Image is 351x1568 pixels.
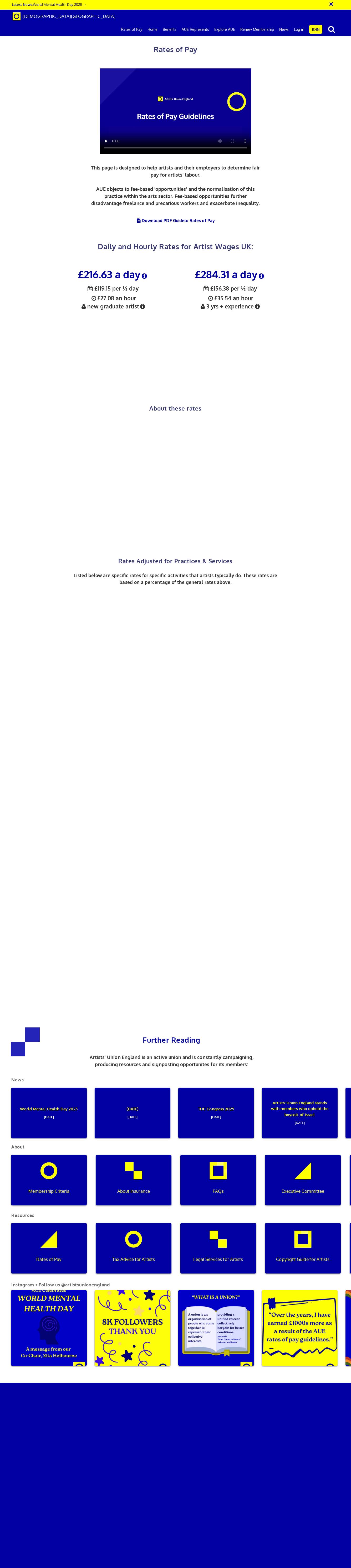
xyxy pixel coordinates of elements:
span: [DATE] [102,1112,163,1120]
a: AUE Represents [179,23,212,36]
a: Renew Membership [238,23,277,36]
button: search [323,24,340,35]
a: Home [145,23,160,36]
a: Join [309,25,322,34]
span: [DEMOGRAPHIC_DATA][GEOGRAPHIC_DATA] [23,13,115,19]
span: Daily and Hourly Rates for Artist Wages UK: [98,242,253,251]
p: World Mental Health Day 2025 [19,1106,79,1120]
a: Legal Services for Artists [176,1223,260,1274]
p: Copyright Guide for Artists [269,1256,337,1263]
span: £27.08 an hour new graduate artist [80,285,146,310]
p: This page is designed to help artists and their employers to determine fair pay for artists’ labo... [90,164,261,207]
a: [DATE][DATE] [91,1088,174,1138]
span: to Rates of Pay [184,218,215,223]
a: Tax Advice for Artists [92,1223,175,1274]
span: £156.38 per ½ day [204,285,257,292]
span: [DATE] [186,1112,246,1120]
a: About Insurance [92,1155,175,1205]
a: Log in [291,23,307,36]
p: Listed below are specific rates for specific activities that artists typically do. These rates ar... [64,572,287,586]
p: TUC Congress 2025 [186,1106,246,1120]
span: ½ [89,283,91,295]
span: [DATE] [19,1112,79,1120]
a: Benefits [160,23,179,36]
p: Membership Criteria [15,1187,83,1194]
p: Rates of Pay [15,1256,83,1263]
a: News [277,23,291,36]
a: Executive Committee [261,1155,345,1205]
p: [DATE] [102,1106,163,1120]
p: Artists’ Union England is an active union and is constantly campaigning, producing resources and ... [86,1054,257,1068]
a: Copyright Guide for Artists [261,1223,345,1274]
span: Further Reading [143,1035,200,1044]
a: Artists’ Union England stands with members who uphold the boycott of Israel[DATE] [258,1088,342,1138]
h3: £284.31 a day [176,269,285,280]
a: FAQs [176,1155,260,1205]
a: Membership Criteria [7,1155,91,1205]
h2: Rates Adjusted for Practices & Services [9,558,342,564]
p: About Insurance [99,1187,167,1194]
a: World Mental Health Day 2025[DATE] [7,1088,91,1138]
span: ½ [205,283,207,295]
a: Brand [DEMOGRAPHIC_DATA][GEOGRAPHIC_DATA] [9,10,119,23]
span: Rates of Pay [154,45,197,54]
span: £35.54 an hour 3 yrs + experience [199,285,261,310]
strong: Latest News: [12,2,33,7]
span: [DATE] [269,1118,330,1126]
p: Artists’ Union England stands with members who uphold the boycott of Israel [269,1100,330,1126]
p: FAQs [184,1187,252,1194]
span: £119.15 per ½ day [88,285,139,292]
a: Download PDF Guideto Rates of Pay [136,218,215,223]
h3: £216.63 a day [59,269,168,280]
a: Rates of Pay [7,1223,91,1274]
p: Executive Committee [269,1187,337,1194]
a: Explore AUE [212,23,238,36]
p: Tax Advice for Artists [99,1256,167,1263]
a: TUC Congress 2025[DATE] [174,1088,258,1138]
a: Latest News:World Mental Health Day 2025 → [12,2,86,7]
a: Rates of Pay [118,23,145,36]
p: Legal Services for Artists [184,1256,252,1263]
h2: About these rates [40,405,311,412]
